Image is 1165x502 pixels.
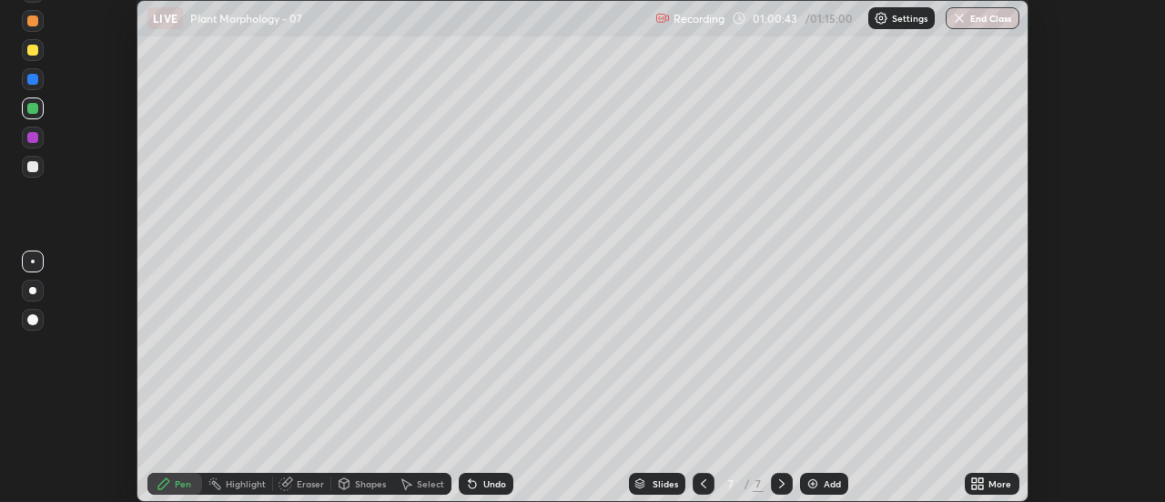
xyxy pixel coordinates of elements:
div: Select [417,479,444,488]
div: Add [824,479,841,488]
img: class-settings-icons [874,11,888,26]
img: recording.375f2c34.svg [655,11,670,26]
p: LIVE [153,11,177,26]
div: Undo [483,479,506,488]
div: Slides [653,479,678,488]
div: Shapes [355,479,386,488]
p: Recording [674,12,724,26]
img: end-class-cross [952,11,967,26]
button: End Class [946,7,1019,29]
div: 7 [753,476,764,492]
img: add-slide-button [805,476,820,491]
p: Plant Morphology - 07 [190,11,302,26]
div: 7 [722,478,740,489]
div: / [744,478,749,489]
div: Pen [175,479,191,488]
div: More [988,479,1011,488]
p: Settings [892,14,927,23]
div: Highlight [226,479,266,488]
div: Eraser [297,479,324,488]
